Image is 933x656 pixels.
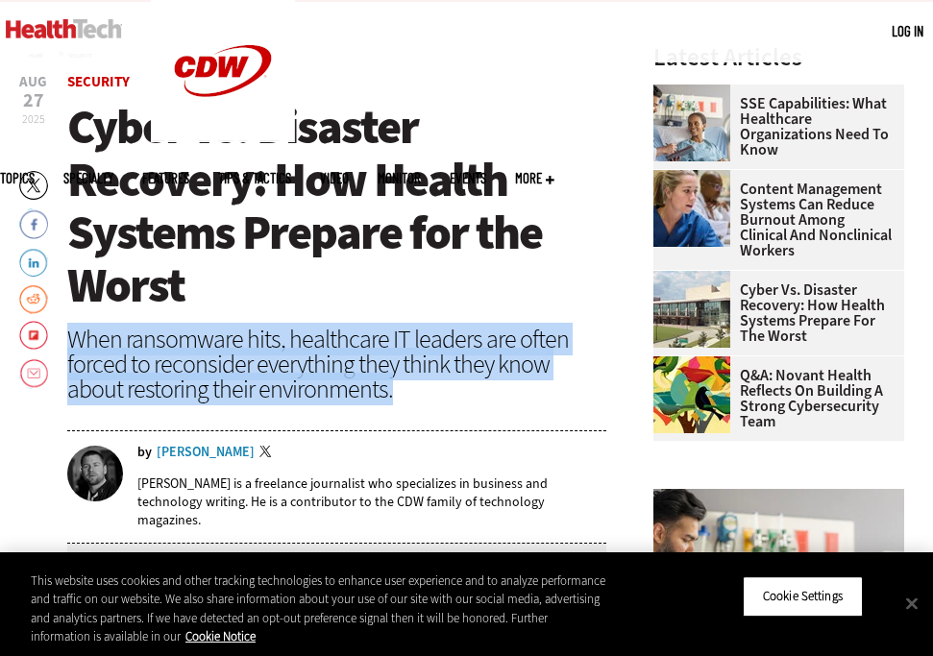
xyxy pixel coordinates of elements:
a: University of Vermont Medical Center’s main campus [653,271,740,286]
div: media player [67,544,606,601]
div: This website uses cookies and other tracking technologies to enhance user experience and to analy... [31,571,609,646]
a: Content Management Systems Can Reduce Burnout Among Clinical and Nonclinical Workers [653,182,893,258]
a: Twitter [259,446,277,461]
span: Specialty [63,171,113,185]
a: SSE Capabilities: What Healthcare Organizations Need to Know [653,96,893,158]
a: Log in [892,22,923,39]
button: Close [891,582,933,624]
img: abstract illustration of a tree [653,356,730,433]
a: MonITor [378,171,421,185]
img: Home [6,19,122,38]
a: Cyber vs. Disaster Recovery: How Health Systems Prepare for the Worst [653,282,893,344]
a: More information about your privacy [185,628,256,644]
a: Tips & Tactics [218,171,291,185]
a: CDW [151,127,295,147]
a: [PERSON_NAME] [157,446,255,459]
button: Cookie Settings [743,576,863,617]
span: More [515,171,554,185]
a: nurses talk in front of desktop computer [653,170,740,185]
img: nurses talk in front of desktop computer [653,170,730,247]
a: Features [142,171,189,185]
a: Events [450,171,486,185]
div: When ransomware hits, healthcare IT leaders are often forced to reconsider everything they think ... [67,327,606,401]
a: Q&A: Novant Health Reflects on Building a Strong Cybersecurity Team [653,368,893,429]
p: [PERSON_NAME] is a freelance journalist who specializes in business and technology writing. He is... [137,474,606,529]
a: Video [320,171,349,185]
a: abstract illustration of a tree [653,356,740,372]
div: User menu [892,21,923,41]
span: by [137,446,152,459]
img: University of Vermont Medical Center’s main campus [653,271,730,348]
